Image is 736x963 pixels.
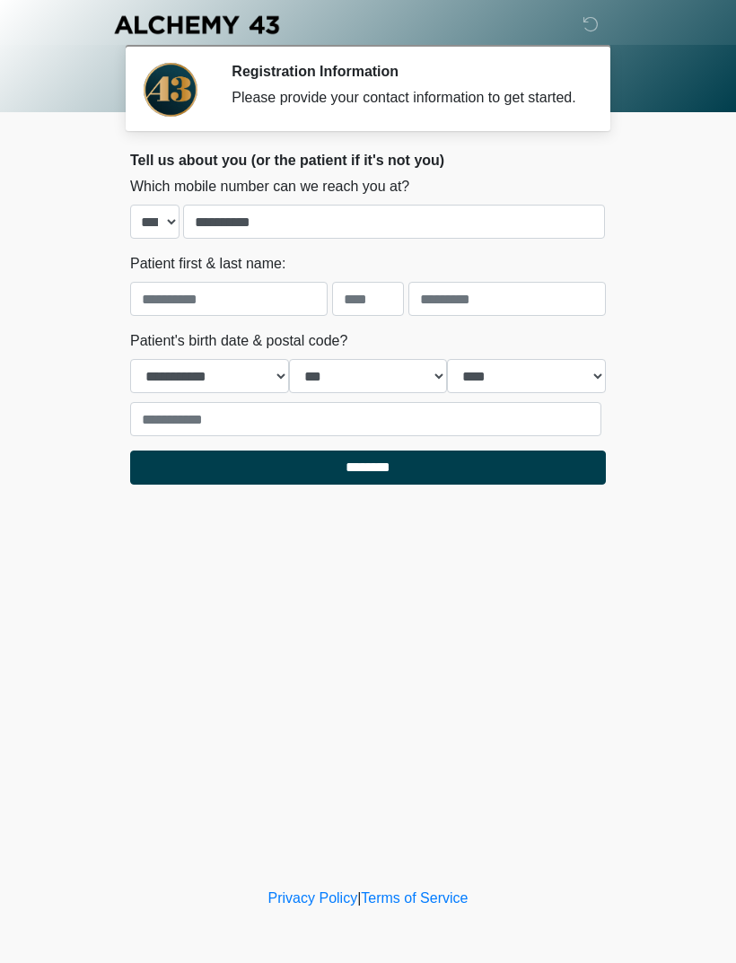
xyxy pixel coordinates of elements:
[130,152,606,169] h2: Tell us about you (or the patient if it's not you)
[357,890,361,906] a: |
[144,63,197,117] img: Agent Avatar
[232,63,579,80] h2: Registration Information
[361,890,468,906] a: Terms of Service
[232,87,579,109] div: Please provide your contact information to get started.
[130,176,409,197] label: Which mobile number can we reach you at?
[130,253,285,275] label: Patient first & last name:
[112,13,281,36] img: Alchemy 43 Logo
[268,890,358,906] a: Privacy Policy
[130,330,347,352] label: Patient's birth date & postal code?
